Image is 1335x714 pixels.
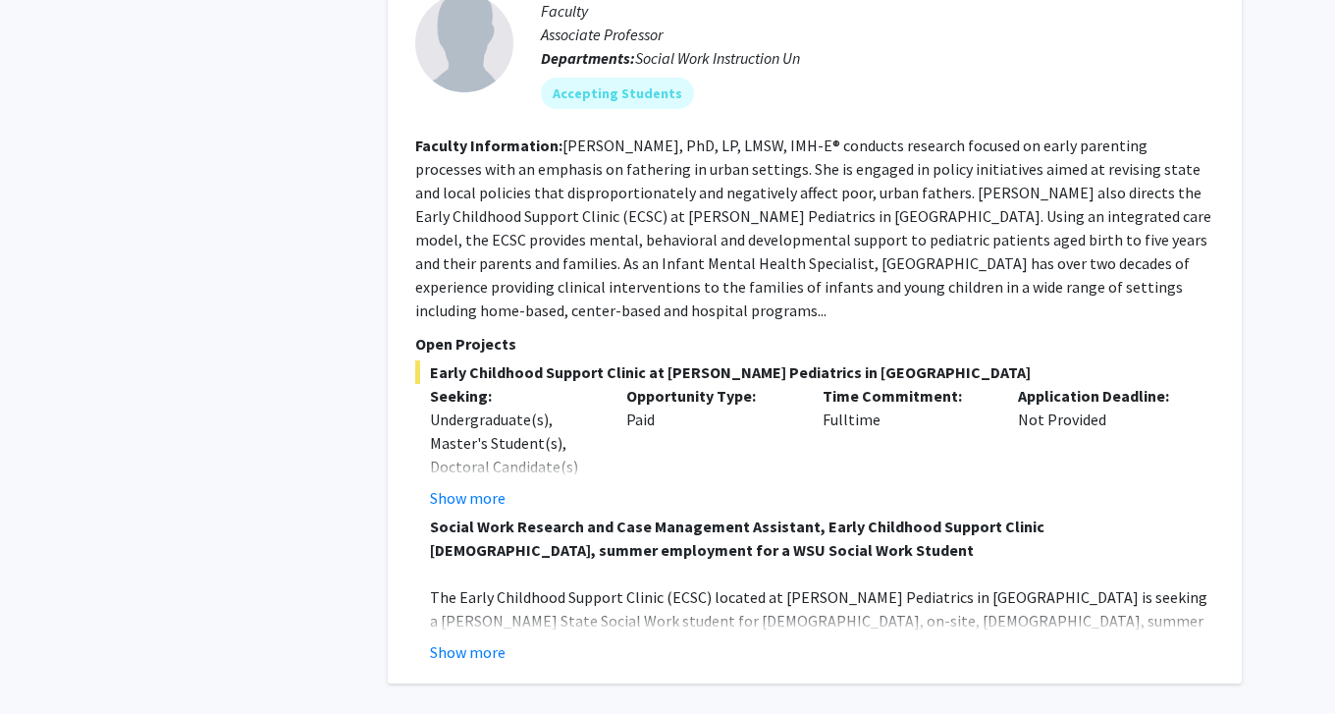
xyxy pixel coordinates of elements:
[430,517,1044,536] strong: Social Work Research and Case Management Assistant, Early Childhood Support Clinic
[612,384,808,510] div: Paid
[1018,384,1185,408] p: Application Deadline:
[1003,384,1200,510] div: Not Provided
[415,332,1214,356] p: Open Projects
[430,640,506,664] button: Show more
[430,587,1207,654] span: The Early Childhood Support Clinic (ECSC) located at [PERSON_NAME] Pediatrics in [GEOGRAPHIC_DATA...
[541,48,635,68] b: Departments:
[430,408,597,525] div: Undergraduate(s), Master's Student(s), Doctoral Candidate(s) (PhD, MD, DMD, PharmD, etc.)
[415,136,1211,320] fg-read-more: [PERSON_NAME], PhD, LP, LMSW, IMH-E® conducts research focused on early parenting processes with ...
[15,626,83,699] iframe: Chat
[635,48,800,68] span: Social Work Instruction Un
[823,384,989,408] p: Time Commitment:
[415,360,1214,384] span: Early Childhood Support Clinic at [PERSON_NAME] Pediatrics in [GEOGRAPHIC_DATA]
[626,384,793,408] p: Opportunity Type:
[430,540,974,560] strong: [DEMOGRAPHIC_DATA], summer employment for a WSU Social Work Student
[541,23,1214,46] p: Associate Professor
[541,78,694,109] mat-chip: Accepting Students
[415,136,562,155] b: Faculty Information:
[808,384,1004,510] div: Fulltime
[430,384,597,408] p: Seeking:
[430,486,506,510] button: Show more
